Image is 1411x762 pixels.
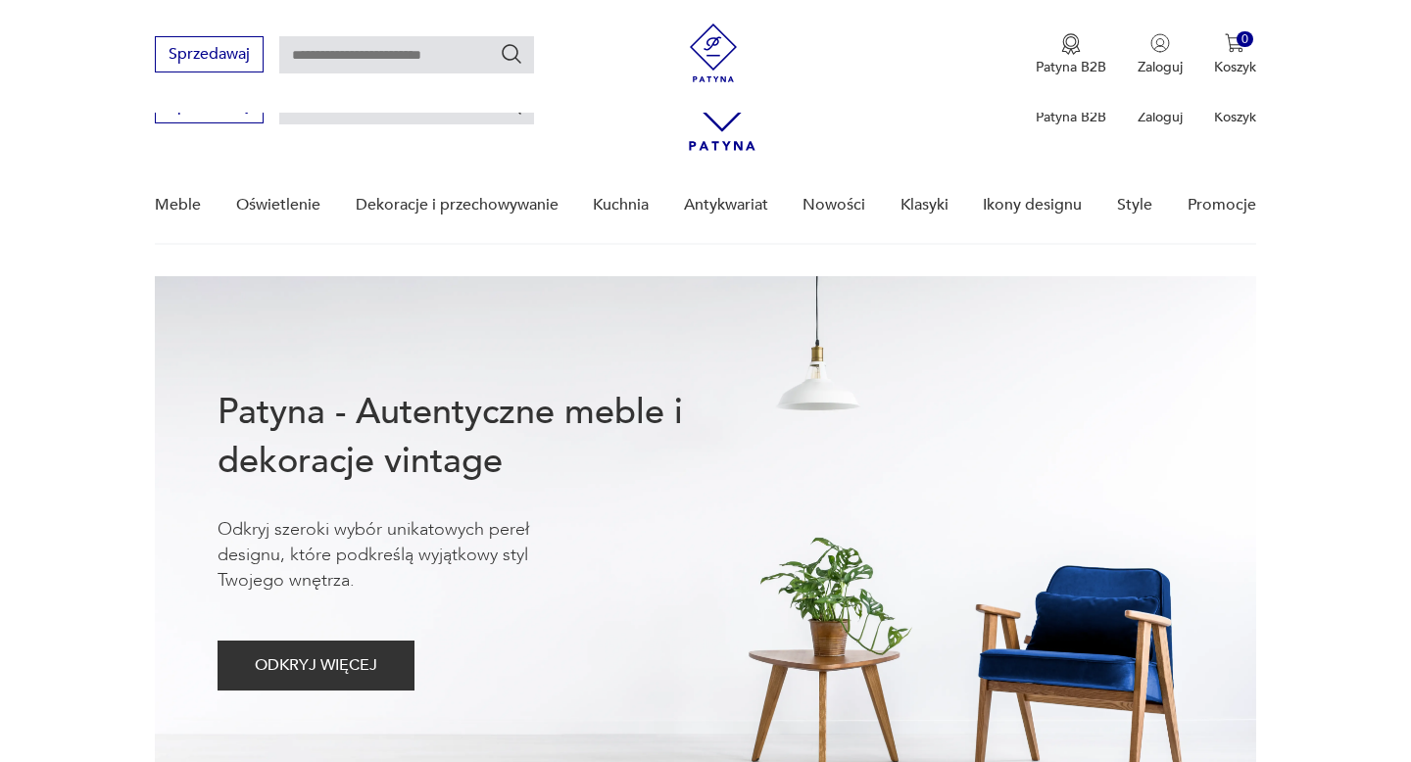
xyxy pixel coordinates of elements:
p: Koszyk [1214,58,1256,76]
a: Oświetlenie [236,167,320,243]
a: Nowości [803,167,865,243]
p: Odkryj szeroki wybór unikatowych pereł designu, które podkreślą wyjątkowy styl Twojego wnętrza. [218,517,590,594]
button: 0Koszyk [1214,33,1256,76]
p: Zaloguj [1138,58,1183,76]
h1: Patyna - Autentyczne meble i dekoracje vintage [218,388,747,486]
button: Szukaj [500,42,523,66]
a: Promocje [1188,167,1256,243]
img: Ikonka użytkownika [1150,33,1170,53]
button: Patyna B2B [1036,33,1106,76]
div: 0 [1237,31,1253,48]
img: Ikona koszyka [1225,33,1244,53]
a: Ikony designu [983,167,1082,243]
a: Style [1117,167,1152,243]
p: Zaloguj [1138,108,1183,126]
a: Sprzedawaj [155,100,264,114]
a: Kuchnia [593,167,649,243]
a: Dekoracje i przechowywanie [356,167,559,243]
a: Meble [155,167,201,243]
button: Sprzedawaj [155,36,264,72]
a: Klasyki [900,167,949,243]
img: Patyna - sklep z meblami i dekoracjami vintage [684,24,743,82]
p: Patyna B2B [1036,58,1106,76]
button: Zaloguj [1138,33,1183,76]
a: Sprzedawaj [155,49,264,63]
button: ODKRYJ WIĘCEJ [218,641,414,691]
p: Patyna B2B [1036,108,1106,126]
img: Ikona medalu [1061,33,1081,55]
p: Koszyk [1214,108,1256,126]
a: Antykwariat [684,167,768,243]
a: Ikona medaluPatyna B2B [1036,33,1106,76]
a: ODKRYJ WIĘCEJ [218,660,414,674]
